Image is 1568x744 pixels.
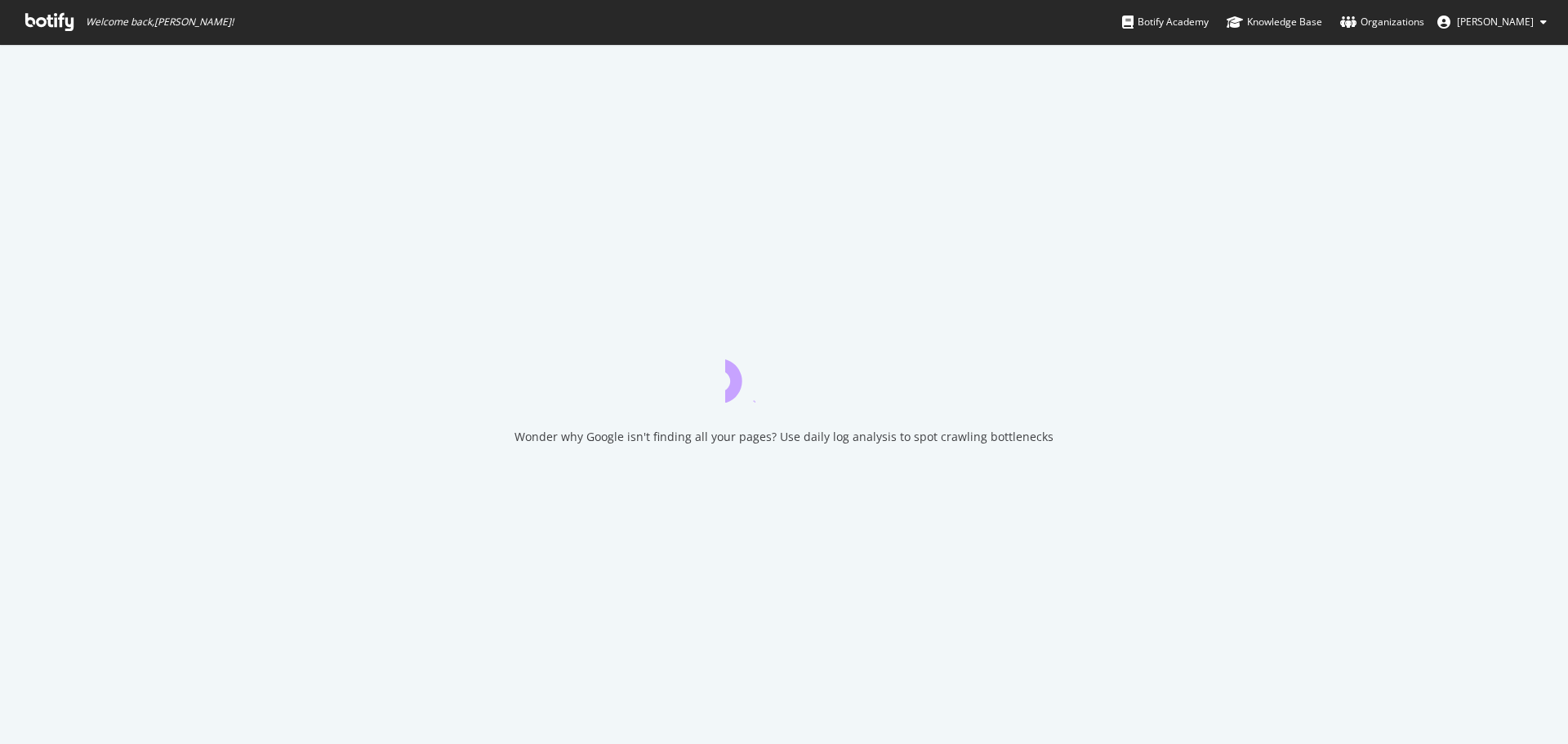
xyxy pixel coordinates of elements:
[86,16,234,29] span: Welcome back, [PERSON_NAME] !
[514,429,1053,445] div: Wonder why Google isn't finding all your pages? Use daily log analysis to spot crawling bottlenecks
[1227,14,1322,30] div: Knowledge Base
[725,344,843,403] div: animation
[1122,14,1209,30] div: Botify Academy
[1457,15,1534,29] span: Claire Ruffin
[1424,9,1560,35] button: [PERSON_NAME]
[1340,14,1424,30] div: Organizations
